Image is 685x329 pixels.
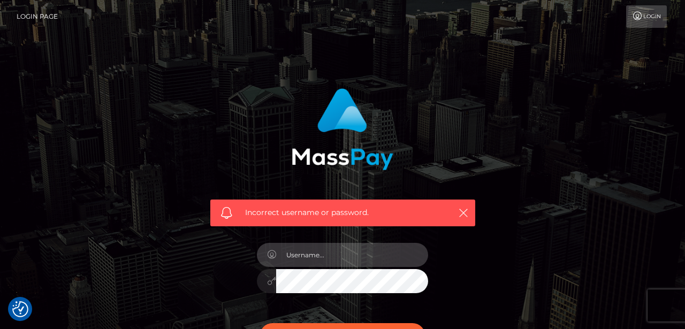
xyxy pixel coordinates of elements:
a: Login Page [17,5,58,28]
img: MassPay Login [292,88,393,170]
input: Username... [276,243,428,267]
img: Revisit consent button [12,301,28,317]
span: Incorrect username or password. [245,207,440,218]
button: Consent Preferences [12,301,28,317]
a: Login [626,5,667,28]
